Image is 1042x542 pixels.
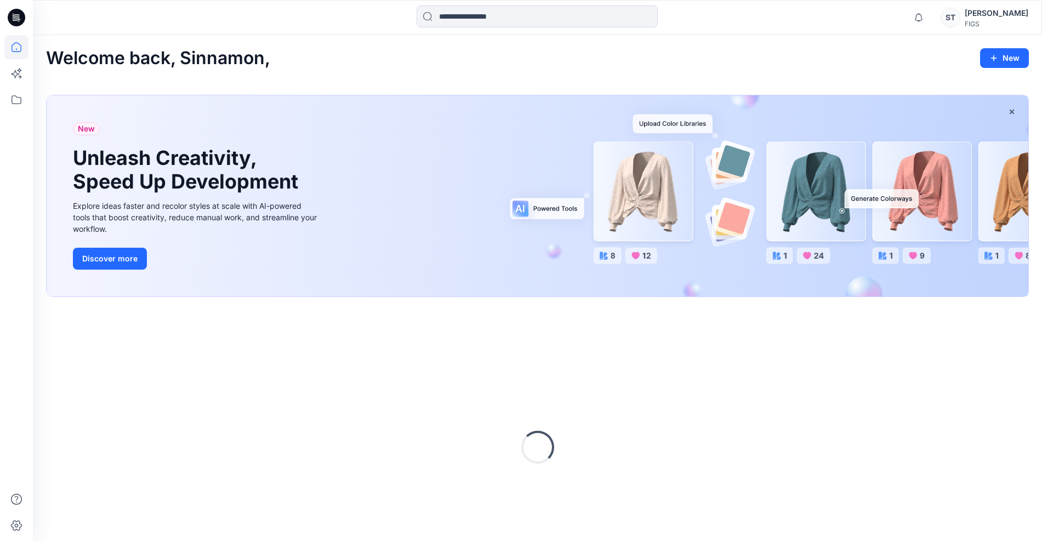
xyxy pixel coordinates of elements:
div: [PERSON_NAME] [965,7,1028,20]
div: ST [941,8,960,27]
span: New [78,122,95,135]
button: Discover more [73,248,147,270]
h2: Welcome back, Sinnamon, [46,48,270,69]
h1: Unleash Creativity, Speed Up Development [73,146,303,193]
div: FIGS [965,20,1028,28]
a: Discover more [73,248,320,270]
button: New [980,48,1029,68]
div: Explore ideas faster and recolor styles at scale with AI-powered tools that boost creativity, red... [73,200,320,235]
